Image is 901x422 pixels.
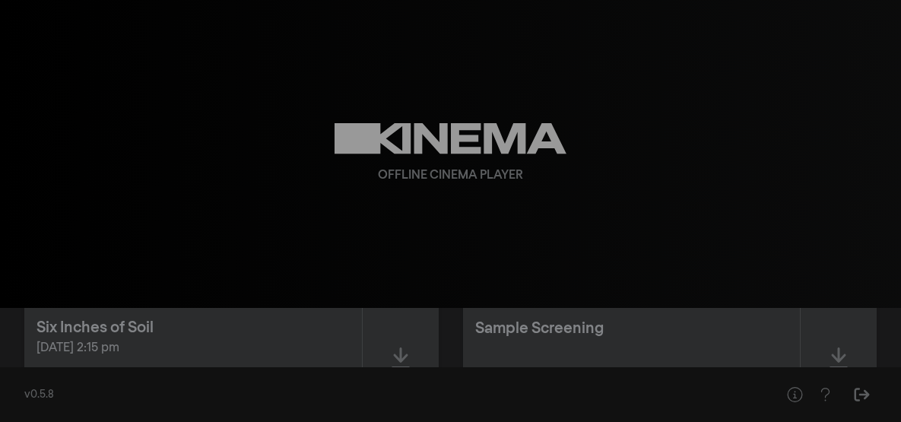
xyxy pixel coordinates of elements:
button: Sign Out [846,379,877,410]
div: Six Inches of Soil [36,316,154,339]
button: Help [810,379,840,410]
div: v0.5.8 [24,387,749,403]
button: Help [779,379,810,410]
div: [DATE] 2:15 pm [36,339,350,357]
div: Sample Screening [475,317,604,340]
div: Offline Cinema Player [378,167,523,185]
